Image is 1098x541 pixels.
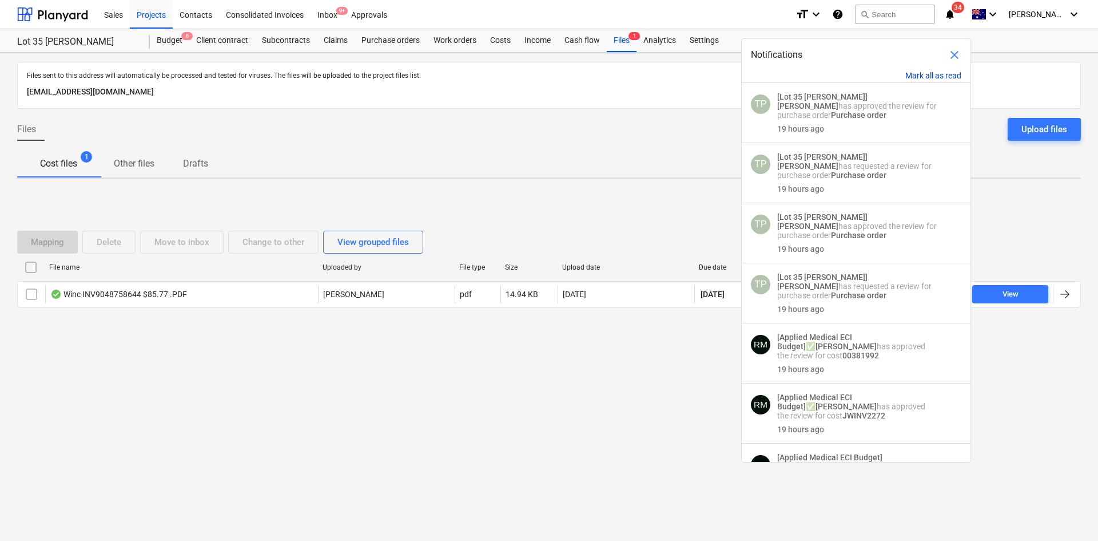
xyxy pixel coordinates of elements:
[563,290,586,299] div: [DATE]
[751,395,770,414] div: Rowan MacDonald
[1008,118,1081,141] button: Upload files
[483,29,518,52] a: Costs
[150,29,189,52] div: Budget
[777,453,937,480] p: has approved the review for purchase order
[189,29,255,52] a: Client contract
[255,29,317,52] a: Subcontracts
[323,231,423,254] button: View grouped files
[754,400,767,409] span: RM
[337,235,409,250] div: View grouped files
[1041,486,1098,541] iframe: Chat Widget
[952,2,964,13] span: 34
[777,393,937,420] p: ✅ has approved the review for cost
[842,351,879,360] strong: 00381992
[777,212,937,240] p: has approved the review for purchase order
[777,184,824,194] div: 19 hours ago
[754,98,767,109] span: TP
[50,290,187,299] div: Winc INV9048758644 $85.77 .PDF
[459,263,496,271] div: File type
[905,71,961,80] button: Mark all as read
[40,157,77,171] p: Cost files
[777,161,838,171] strong: [PERSON_NAME]
[49,263,313,271] div: File name
[181,32,193,40] span: 6
[815,402,877,411] strong: [PERSON_NAME]
[751,275,770,294] div: Tejas Pawar
[751,335,770,354] div: Rowan MacDonald
[1002,288,1019,301] div: View
[754,460,767,469] span: RM
[1021,122,1067,137] div: Upload files
[751,155,770,174] div: Tejas Pawar
[777,92,937,120] p: has approved the review for purchase order
[699,289,726,300] span: [DATE]
[754,159,767,169] span: TP
[777,152,868,161] strong: [Lot 35 [PERSON_NAME]]
[562,263,690,271] div: Upload date
[842,411,885,420] strong: JWINV2272
[323,263,450,271] div: Uploaded by
[972,285,1048,303] button: View
[336,7,348,15] span: 9+
[558,29,607,52] a: Cash flow
[317,29,355,52] a: Claims
[777,212,868,222] strong: [Lot 35 [PERSON_NAME]]
[777,92,868,101] strong: [Lot 35 [PERSON_NAME]]
[777,333,852,351] strong: [Applied Medical ECI Budget]
[777,244,824,254] div: 19 hours ago
[628,32,640,40] span: 1
[751,94,770,114] div: Tejas Pawar
[636,29,683,52] a: Analytics
[607,29,636,52] a: Files1
[355,29,427,52] a: Purchase orders
[17,36,136,48] div: Lot 35 [PERSON_NAME]
[777,305,824,314] div: 19 hours ago
[17,123,36,136] span: Files
[777,453,882,462] strong: [Applied Medical ECI Budget]
[114,157,154,171] p: Other files
[855,5,935,24] button: Search
[683,29,726,52] a: Settings
[777,152,937,180] p: has requested a review for purchase order
[777,222,838,231] strong: [PERSON_NAME]
[518,29,558,52] a: Income
[150,29,189,52] a: Budget6
[1009,10,1066,19] span: [PERSON_NAME]
[777,393,852,411] strong: [Applied Medical ECI Budget]
[754,279,767,290] span: TP
[777,101,838,110] strong: [PERSON_NAME]
[777,282,838,291] strong: [PERSON_NAME]
[777,365,824,374] div: 19 hours ago
[831,110,886,120] strong: Purchase order
[50,290,62,299] div: OCR finished
[182,157,209,171] p: Drafts
[27,72,1071,81] p: Files sent to this address will automatically be processed and tested for viruses. The files will...
[754,339,767,349] span: RM
[831,291,886,300] strong: Purchase order
[831,231,886,240] strong: Purchase order
[751,215,770,234] div: Tejas Pawar
[460,290,472,299] div: pdf
[81,151,92,163] span: 1
[607,29,636,52] div: Files
[986,7,1000,21] i: keyboard_arrow_down
[777,425,824,434] div: 19 hours ago
[751,48,802,62] span: Notifications
[751,455,770,475] div: Rowan MacDonald
[427,29,483,52] a: Work orders
[777,333,937,360] p: ✅ has approved the review for cost
[323,289,384,300] p: [PERSON_NAME]
[831,171,886,180] strong: Purchase order
[777,273,937,300] p: has requested a review for purchase order
[27,85,1071,99] p: [EMAIL_ADDRESS][DOMAIN_NAME]
[777,273,868,282] strong: [Lot 35 [PERSON_NAME]]
[948,48,961,62] span: close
